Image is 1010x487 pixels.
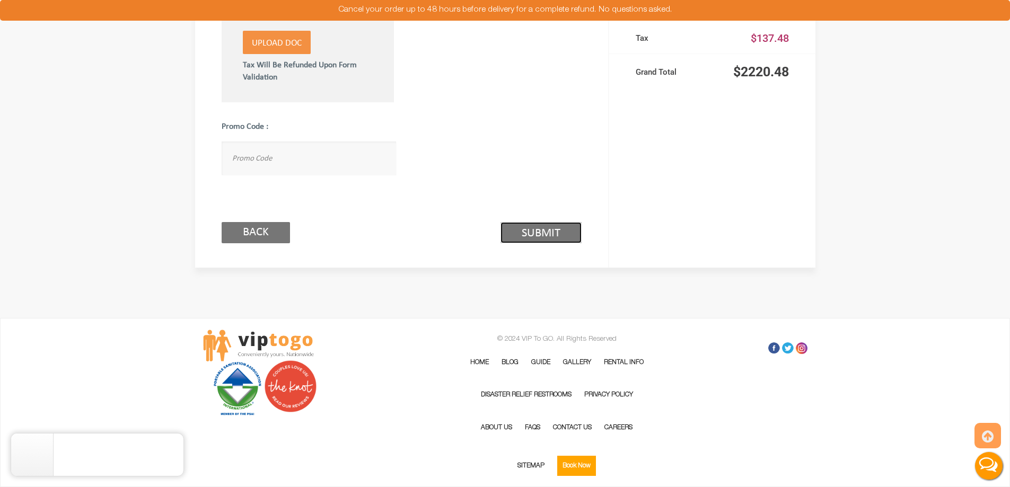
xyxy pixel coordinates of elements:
[402,332,712,347] p: © 2024 VIP To GO. All Rights Reserved
[557,456,596,476] button: Book Now
[500,222,582,243] a: Submit
[782,342,794,354] a: Twitter
[599,412,638,443] a: Careers
[579,379,638,410] a: Privacy Policy
[526,347,556,378] a: Guide
[599,347,649,378] a: Rental Info
[712,28,789,48] div: $137.48
[203,330,314,361] img: viptogo LogoVIPTOGO
[636,28,713,48] div: Tax
[222,222,290,243] input: Back
[264,360,317,413] img: Couples love us! See our reviews on The Knot.
[476,412,517,443] a: About Us
[512,450,550,481] a: Sitemap
[496,347,524,378] a: Blog
[636,62,713,82] div: Grand Total
[211,360,264,416] img: PSAI Member Logo
[476,379,577,410] a: Disaster Relief Restrooms
[465,347,494,378] a: Home
[552,445,601,486] a: Book Now
[796,342,807,354] a: Insta
[520,412,546,443] a: FAQs
[558,347,596,378] a: Gallery
[243,54,373,84] label: Tax Will Be Refunded Upon Form Validation
[222,121,397,139] label: Promo Code :
[222,141,397,175] input: Promo Code
[548,412,597,443] a: Contact Us
[712,62,789,82] div: $2220.48
[768,342,780,354] a: Facebook
[252,39,302,48] span: Upload Doc
[968,445,1010,487] button: Live Chat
